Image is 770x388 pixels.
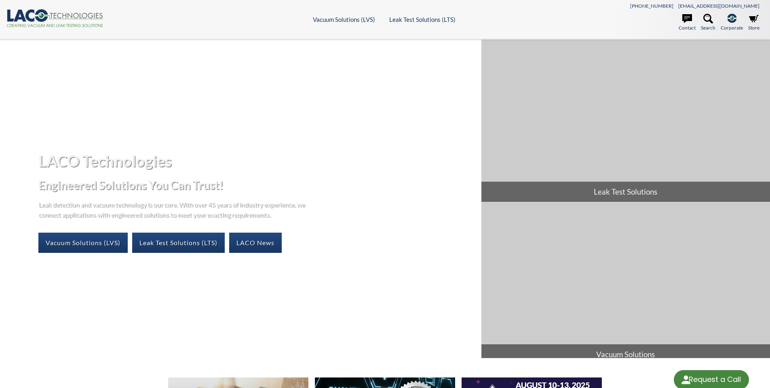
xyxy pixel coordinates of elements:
a: Leak Test Solutions [481,40,770,202]
a: [PHONE_NUMBER] [630,3,673,9]
a: Store [748,14,759,32]
h1: LACO Technologies [38,151,475,171]
a: [EMAIL_ADDRESS][DOMAIN_NAME] [678,3,759,9]
h2: Engineered Solutions You Can Trust! [38,178,475,193]
a: Leak Test Solutions (LTS) [132,233,225,253]
a: Vacuum Solutions [481,202,770,365]
a: LACO News [229,233,282,253]
span: Corporate [721,24,743,32]
a: Vacuum Solutions (LVS) [38,233,128,253]
p: Leak detection and vacuum technology is our core. With over 45 years of industry experience, we c... [38,199,309,220]
a: Vacuum Solutions (LVS) [313,16,375,23]
span: Leak Test Solutions [481,182,770,202]
img: round button [679,373,692,386]
a: Search [701,14,715,32]
a: Contact [679,14,696,32]
a: Leak Test Solutions (LTS) [389,16,456,23]
span: Vacuum Solutions [481,344,770,365]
